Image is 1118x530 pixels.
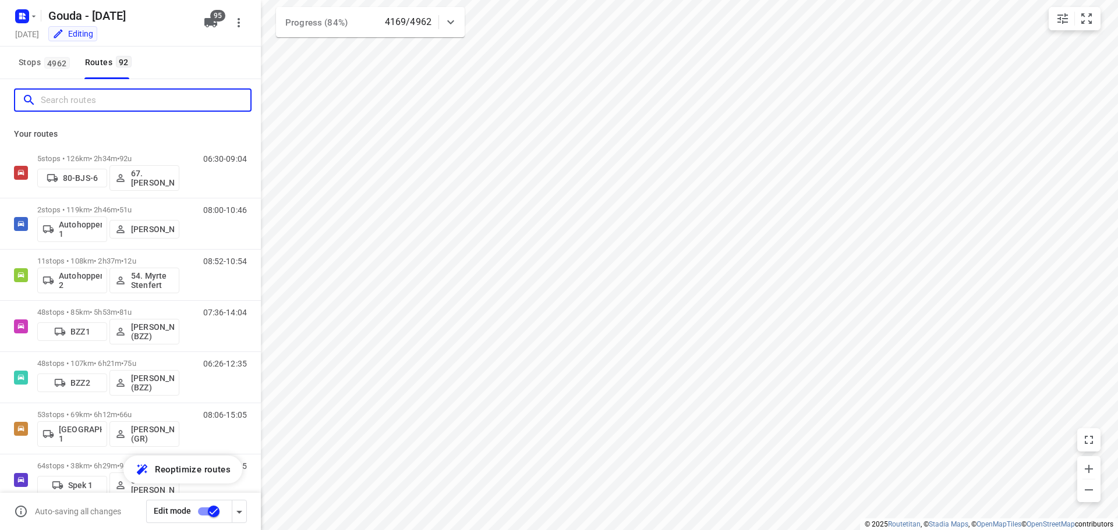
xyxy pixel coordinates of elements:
button: 54. Myrte Stenfert [109,268,179,293]
button: [PERSON_NAME] (BZZ) [109,370,179,396]
span: 4962 [44,57,70,69]
p: [PERSON_NAME] (BZZ) [131,322,174,341]
p: BZZ1 [70,327,90,336]
p: 4169/4962 [385,15,431,29]
button: Spek 1 [37,476,107,495]
div: small contained button group [1049,7,1101,30]
button: [GEOGRAPHIC_DATA] 1 [37,421,107,447]
p: Autohopper 1 [59,220,102,239]
span: 12u [123,257,136,265]
span: • [117,461,119,470]
p: [PERSON_NAME] (GR) [131,425,174,443]
p: [PERSON_NAME] [131,225,174,234]
button: 95 [199,11,222,34]
button: [PERSON_NAME] (BZZ) [109,319,179,344]
p: 11 stops • 108km • 2h37m [37,257,179,265]
p: 08:00-10:46 [203,205,247,215]
p: [PERSON_NAME] (BZZ) [131,374,174,392]
p: 80-BJS-6 [63,173,98,183]
span: • [121,359,123,368]
h5: [DATE] [10,27,44,41]
button: 80-BJS-6 [37,169,107,187]
p: 2 stops • 119km • 2h46m [37,205,179,214]
p: [GEOGRAPHIC_DATA] 1 [59,425,102,443]
button: Autohopper 2 [37,268,107,293]
p: 08:06-15:05 [203,410,247,419]
p: 85.[PERSON_NAME] [131,476,174,495]
span: 81u [119,308,132,316]
button: Fit zoom [1075,7,1098,30]
a: Stadia Maps [929,520,968,528]
p: 67. [PERSON_NAME] [131,169,174,187]
div: You are currently in edit mode. [52,28,93,40]
span: 92u [119,154,132,163]
button: BZZ1 [37,322,107,341]
p: 54. Myrte Stenfert [131,271,174,290]
span: 94u [119,461,132,470]
h5: Rename [44,6,194,25]
span: • [117,154,119,163]
div: Routes [85,55,135,70]
button: Map settings [1051,7,1074,30]
p: 5 stops • 126km • 2h34m [37,154,179,163]
p: Autohopper 2 [59,271,102,290]
button: [PERSON_NAME] [109,220,179,239]
span: Reoptimize routes [155,462,231,477]
input: Search routes [41,91,250,109]
span: 92 [116,56,132,67]
p: 08:52-10:54 [203,257,247,266]
p: Spek 1 [68,481,93,490]
span: Stops [19,55,73,70]
span: • [117,205,119,214]
button: Autohopper 1 [37,216,107,242]
a: OpenStreetMap [1027,520,1075,528]
p: 06:26-12:35 [203,359,247,368]
button: 67. [PERSON_NAME] [109,165,179,191]
span: 95 [210,10,225,22]
p: 48 stops • 107km • 6h21m [37,359,179,368]
a: Routetitan [888,520,921,528]
p: 07:36-14:04 [203,308,247,317]
p: 53 stops • 69km • 6h12m [37,410,179,419]
button: [PERSON_NAME] (GR) [109,421,179,447]
p: Your routes [14,128,247,140]
p: 06:30-09:04 [203,154,247,163]
span: 75u [123,359,136,368]
button: More [227,11,250,34]
a: OpenMapTiles [977,520,1021,528]
div: Driver app settings [232,504,246,518]
button: 85.[PERSON_NAME] [109,472,179,498]
span: • [117,308,119,316]
div: Progress (84%)4169/4962 [276,7,465,37]
button: BZZ2 [37,374,107,392]
span: • [117,410,119,419]
p: BZZ2 [70,378,90,387]
span: Progress (84%) [285,17,348,28]
p: 64 stops • 38km • 6h29m [37,461,179,470]
p: Auto-saving all changes [35,507,121,516]
span: 51u [119,205,132,214]
p: 48 stops • 85km • 5h53m [37,308,179,316]
span: • [121,257,123,265]
button: Reoptimize routes [123,456,242,483]
span: 66u [119,410,132,419]
li: © 2025 , © , © © contributors [865,520,1113,528]
span: Edit mode [154,506,191,515]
